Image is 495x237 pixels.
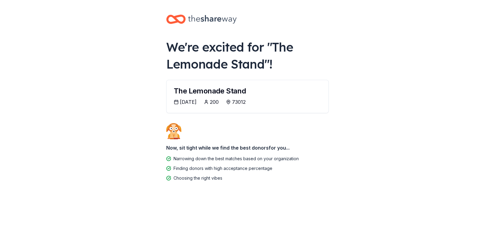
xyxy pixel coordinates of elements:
[166,123,181,139] img: Dog waiting patiently
[180,98,197,106] div: [DATE]
[166,39,329,73] div: We're excited for " The Lemonade Stand "!
[166,142,329,154] div: Now, sit tight while we find the best donors for you...
[210,98,219,106] div: 200
[173,174,222,182] div: Choosing the right vibes
[174,87,321,95] div: The Lemonade Stand
[173,165,272,172] div: Finding donors with high acceptance percentage
[232,98,246,106] div: 73012
[173,155,299,162] div: Narrowing down the best matches based on your organization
